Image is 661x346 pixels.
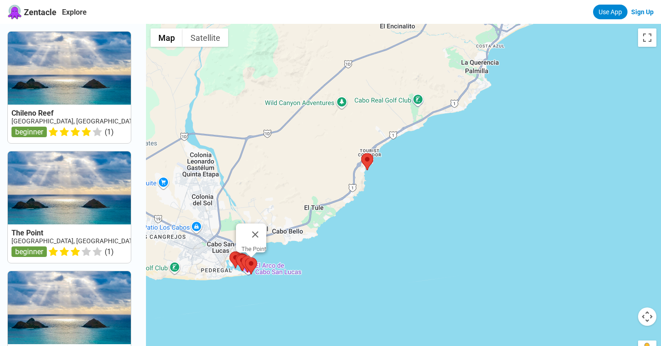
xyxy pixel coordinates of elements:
a: Zentacle logoZentacle [7,5,56,19]
a: Sign Up [631,8,654,16]
div: The Point [241,246,266,252]
button: Show satellite imagery [183,28,228,47]
a: Use App [593,5,627,19]
button: Toggle fullscreen view [638,28,656,47]
a: Explore [62,8,87,17]
button: Close [244,223,266,246]
button: Show street map [151,28,183,47]
img: Zentacle logo [7,5,22,19]
span: Zentacle [24,7,56,17]
a: [GEOGRAPHIC_DATA], [GEOGRAPHIC_DATA][US_STATE], [GEOGRAPHIC_DATA][PERSON_NAME] [11,117,284,125]
button: Map camera controls [638,307,656,326]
